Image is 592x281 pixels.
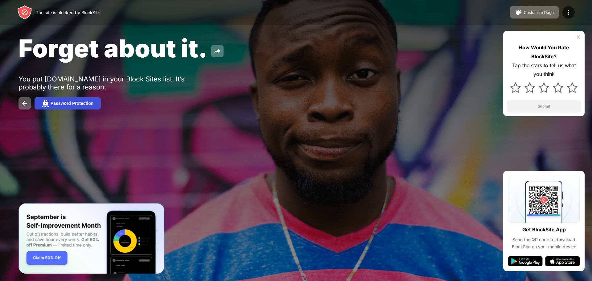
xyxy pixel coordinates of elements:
[510,82,521,93] img: star.svg
[522,225,566,234] div: Get BlockSite App
[524,82,535,93] img: star.svg
[524,10,554,15] div: Customize Page
[18,33,208,63] span: Forget about it.
[51,101,93,106] div: Password Protection
[18,75,209,91] div: You put [DOMAIN_NAME] in your Block Sites list. It’s probably there for a reason.
[539,82,549,93] img: star.svg
[507,100,581,113] button: Submit
[507,43,581,61] div: How Would You Rate BlockSite?
[36,10,100,15] div: The site is blocked by BlockSite
[553,82,563,93] img: star.svg
[515,9,522,16] img: pallet.svg
[508,176,580,223] img: qrcode.svg
[507,61,581,79] div: Tap the stars to tell us what you think
[21,100,28,107] img: back.svg
[565,9,572,16] img: menu-icon.svg
[576,35,581,39] img: rate-us-close.svg
[35,97,101,110] button: Password Protection
[508,256,543,266] img: google-play.svg
[508,236,580,250] div: Scan the QR code to download BlockSite on your mobile device
[42,100,49,107] img: password.svg
[510,6,559,19] button: Customize Page
[567,82,578,93] img: star.svg
[17,5,32,20] img: header-logo.svg
[545,256,580,266] img: app-store.svg
[214,48,221,55] img: share.svg
[18,203,164,274] iframe: Banner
